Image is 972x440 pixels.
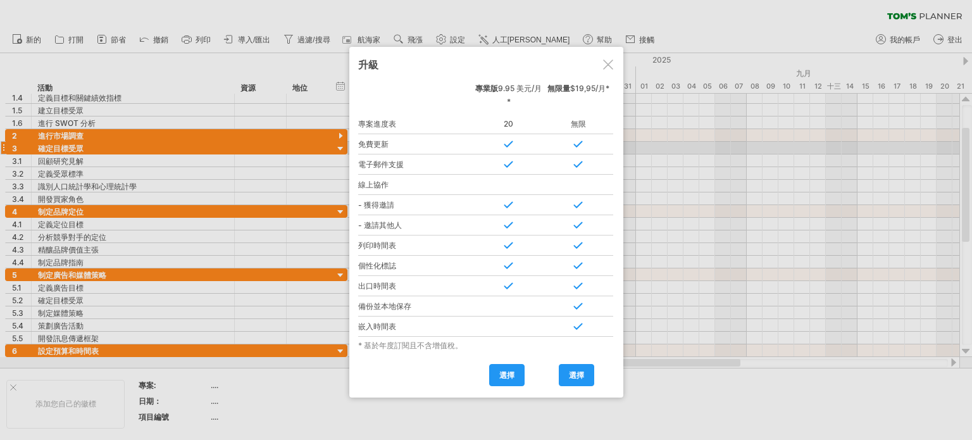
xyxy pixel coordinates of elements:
[358,58,378,71] font: 升級
[358,261,396,270] font: 個性化標誌
[358,220,402,230] font: - 邀請其他人
[358,301,411,311] font: 備份並本地保存
[504,119,513,129] font: 20
[569,370,584,380] font: 選擇
[499,370,514,380] font: 選擇
[358,241,396,250] font: 列印時間表
[358,281,396,291] font: 出口時間表
[547,84,570,93] font: 無限量
[489,364,525,386] a: 選擇
[570,84,609,93] font: $19,95/月*
[358,322,396,331] font: 嵌入時間表
[358,160,404,169] font: 電子郵件支援
[358,139,389,149] font: 免費更新
[498,84,542,106] font: 9.95 美元/月*
[475,84,498,93] font: 專業版
[358,200,394,210] font: - 獲得邀請
[358,119,396,129] font: 專案進度表
[559,364,594,386] a: 選擇
[358,341,463,350] font: * 基於年度訂閱且不含增值稅。
[358,180,389,189] font: 線上協作
[571,119,586,129] font: 無限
